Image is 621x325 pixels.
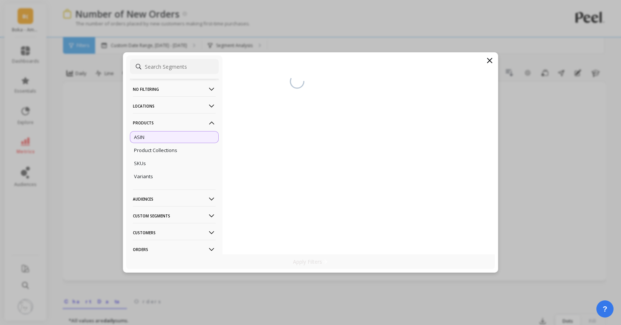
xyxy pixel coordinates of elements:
[603,304,607,314] span: ?
[133,223,216,242] p: Customers
[130,59,219,74] input: Search Segments
[133,80,216,99] p: No filtering
[133,240,216,259] p: Orders
[134,160,146,167] p: SKUs
[133,206,216,225] p: Custom Segments
[134,134,144,140] p: ASIN
[133,96,216,115] p: Locations
[293,258,328,265] p: Apply Filters
[134,173,153,180] p: Variants
[596,300,614,318] button: ?
[134,147,177,154] p: Product Collections
[133,189,216,208] p: Audiences
[133,113,216,132] p: Products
